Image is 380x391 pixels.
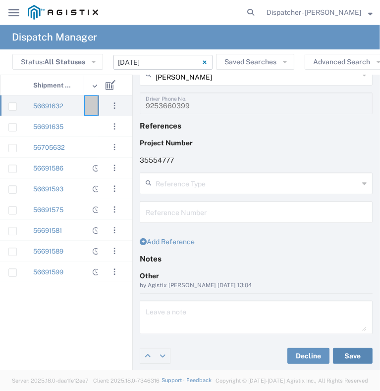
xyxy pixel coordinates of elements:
button: Dispatcher - [PERSON_NAME] [266,6,373,18]
button: Save [333,348,373,364]
button: ... [108,182,122,196]
button: ... [108,244,122,258]
span: Server: 2025.18.0-daa1fe12ee7 [12,378,89,384]
p: Project Number [140,138,373,148]
span: Dispatcher - Cameron Bowman [267,7,361,18]
div: by Agistix [PERSON_NAME] [DATE] 13:04 [140,281,373,290]
button: ... [108,203,122,217]
h4: Dispatch Manager [12,25,97,49]
button: ... [108,120,122,133]
a: 56691575 [33,206,63,214]
span: . . . [114,141,116,153]
a: 56691635 [33,123,63,130]
span: . . . [114,204,116,216]
button: Status:All Statuses [12,54,103,70]
a: 56691586 [33,165,63,172]
button: ... [108,161,122,175]
span: All Statuses [44,58,85,66]
span: . . . [114,121,116,132]
button: ... [108,265,122,279]
button: ... [108,140,122,154]
a: Support [162,377,186,383]
button: Decline [287,348,329,364]
span: . . . [114,183,116,195]
span: . . . [114,224,116,236]
h4: References [140,121,373,130]
a: Edit previous row [140,348,155,363]
button: ... [108,223,122,237]
a: 56691589 [33,248,63,255]
span: . . . [114,245,116,257]
a: Feedback [186,377,212,383]
a: Edit next row [155,348,170,363]
a: 56705632 [33,144,65,151]
span: Shipment No. [33,75,73,96]
span: Client: 2025.18.0-7346316 [93,378,160,384]
a: 56691581 [33,227,62,234]
a: 56691599 [33,268,63,276]
span: . . . [114,100,116,112]
div: Other [140,271,373,281]
a: 56691632 [33,102,63,110]
span: . . . [114,266,116,278]
a: Add Reference [140,238,195,246]
button: Saved Searches [216,54,294,70]
p: 35554777 [140,155,373,166]
span: Copyright © [DATE]-[DATE] Agistix Inc., All Rights Reserved [216,377,368,385]
img: logo [28,5,98,20]
span: . . . [114,162,116,174]
h4: Notes [140,254,373,263]
a: 56691593 [33,185,63,193]
button: ... [108,99,122,113]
